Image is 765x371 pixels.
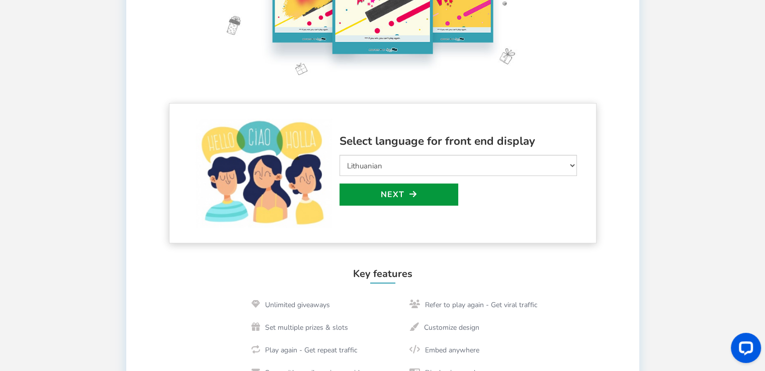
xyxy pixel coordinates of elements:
[339,135,577,148] h3: Select language for front end display
[723,329,765,371] iframe: LiveChat chat widget
[196,119,332,228] img: language
[16,26,24,34] img: website_grey.svg
[402,339,487,361] li: Embed anywhere
[402,316,487,339] li: Customize design
[28,16,49,24] div: v 4.0.25
[339,183,458,206] a: Next
[27,58,35,66] img: tab_domain_overview_orange.svg
[38,59,90,66] div: Domain Overview
[244,294,337,316] li: Unlimited giveaways
[402,294,545,316] li: Refer to play again - Get viral traffic
[126,268,639,284] h4: Key features
[16,16,24,24] img: logo_orange.svg
[244,316,356,339] li: Set multiple prizes & slots
[111,59,169,66] div: Keywords by Traffic
[26,26,111,34] div: Domain: [DOMAIN_NAME]
[100,58,108,66] img: tab_keywords_by_traffic_grey.svg
[244,339,365,361] li: Play again - Get repeat traffic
